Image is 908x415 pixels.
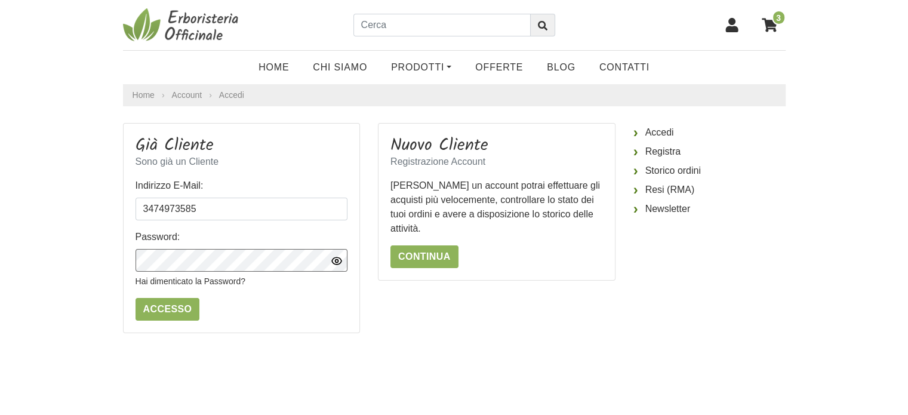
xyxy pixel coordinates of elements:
[379,56,463,79] a: Prodotti
[136,155,348,169] p: Sono già un Cliente
[772,10,786,25] span: 3
[633,123,786,142] a: Accedi
[301,56,379,79] a: Chi Siamo
[390,179,603,236] p: [PERSON_NAME] un account potrai effettuare gli acquisti più velocemente, controllare lo stato dei...
[390,245,458,268] a: Continua
[390,155,603,169] p: Registrazione Account
[633,161,786,180] a: Storico ordini
[390,136,603,156] h3: Nuovo Cliente
[133,89,155,102] a: Home
[136,179,204,193] label: Indirizzo E-Mail:
[535,56,587,79] a: Blog
[136,198,348,220] input: Indirizzo E-Mail:
[247,56,301,79] a: Home
[123,7,242,43] img: Erboristeria Officinale
[123,84,786,106] nav: breadcrumb
[136,136,348,156] h3: Già Cliente
[353,14,531,36] input: Cerca
[136,298,200,321] input: Accesso
[633,142,786,161] a: Registra
[633,180,786,199] a: Resi (RMA)
[219,90,244,100] a: Accedi
[756,10,786,40] a: 3
[587,56,661,79] a: Contatti
[172,89,202,102] a: Account
[633,199,786,219] a: Newsletter
[136,230,180,244] label: Password:
[136,276,245,286] a: Hai dimenticato la Password?
[463,56,535,79] a: OFFERTE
